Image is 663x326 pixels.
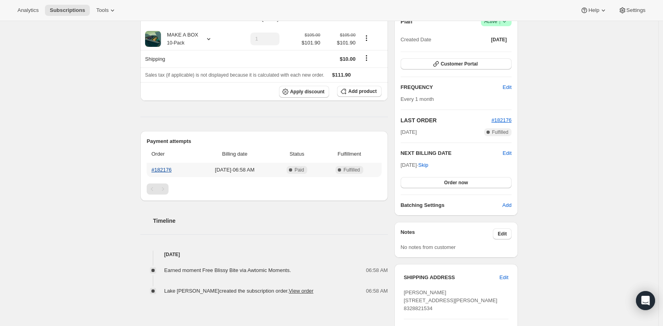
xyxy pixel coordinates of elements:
[13,5,43,16] button: Analytics
[140,251,388,258] h4: [DATE]
[401,83,503,91] h2: FREQUENCY
[340,33,355,37] small: $105.00
[401,17,413,25] h2: Plan
[503,83,512,91] span: Edit
[366,266,388,274] span: 06:58 AM
[401,58,512,69] button: Customer Portal
[164,288,314,294] span: Lake [PERSON_NAME] created the subscription order.
[302,39,320,47] span: $101.90
[491,37,507,43] span: [DATE]
[164,267,291,273] span: Earned moment Free Blissy Bite via Awtomic Moments.
[491,117,512,123] a: #182176
[343,167,360,173] span: Fulfilled
[401,128,417,136] span: [DATE]
[401,177,512,188] button: Order now
[305,33,320,37] small: $105.00
[444,179,468,186] span: Order now
[498,199,516,212] button: Add
[332,72,351,78] span: $111.90
[500,274,508,282] span: Edit
[484,17,508,25] span: Active
[441,61,478,67] span: Customer Portal
[295,167,304,173] span: Paid
[50,7,85,14] span: Subscriptions
[401,162,428,168] span: [DATE] ·
[337,86,381,97] button: Add product
[147,145,195,163] th: Order
[147,183,382,195] nav: Pagination
[322,150,377,158] span: Fulfillment
[404,274,500,282] h3: SHIPPING ADDRESS
[340,56,356,62] span: $10.00
[401,201,502,209] h6: Batching Settings
[145,31,161,47] img: product img
[167,40,184,46] small: 10-Pack
[401,96,434,102] span: Every 1 month
[493,228,512,239] button: Edit
[418,161,428,169] span: Skip
[401,149,503,157] h2: NEXT BILLING DATE
[151,167,172,173] a: #182176
[614,5,650,16] button: Settings
[17,7,39,14] span: Analytics
[495,271,513,284] button: Edit
[401,116,492,124] h2: LAST ORDER
[636,291,655,310] div: Open Intercom Messenger
[401,36,431,44] span: Created Date
[145,72,324,78] span: Sales tax (if applicable) is not displayed because it is calculated with each new order.
[198,150,272,158] span: Billing date
[626,7,646,14] span: Settings
[348,88,376,95] span: Add product
[198,166,272,174] span: [DATE] · 06:58 AM
[486,34,512,45] button: [DATE]
[96,7,109,14] span: Tools
[401,244,456,250] span: No notes from customer
[360,34,373,42] button: Product actions
[491,116,512,124] button: #182176
[499,18,500,25] span: |
[45,5,90,16] button: Subscriptions
[279,86,330,98] button: Apply discount
[325,39,356,47] span: $101.90
[502,201,512,209] span: Add
[140,50,231,68] th: Shipping
[588,7,599,14] span: Help
[401,228,493,239] h3: Notes
[492,129,508,135] span: Fulfilled
[366,287,388,295] span: 06:58 AM
[404,289,498,311] span: [PERSON_NAME] [STREET_ADDRESS][PERSON_NAME] 8328821534
[147,137,382,145] h2: Payment attempts
[576,5,612,16] button: Help
[153,217,388,225] h2: Timeline
[277,150,317,158] span: Status
[498,81,516,94] button: Edit
[360,54,373,62] button: Shipping actions
[503,149,512,157] button: Edit
[161,31,198,47] div: MAKE A BOX
[413,159,433,172] button: Skip
[290,89,325,95] span: Apply discount
[498,231,507,237] span: Edit
[91,5,121,16] button: Tools
[289,288,314,294] a: View order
